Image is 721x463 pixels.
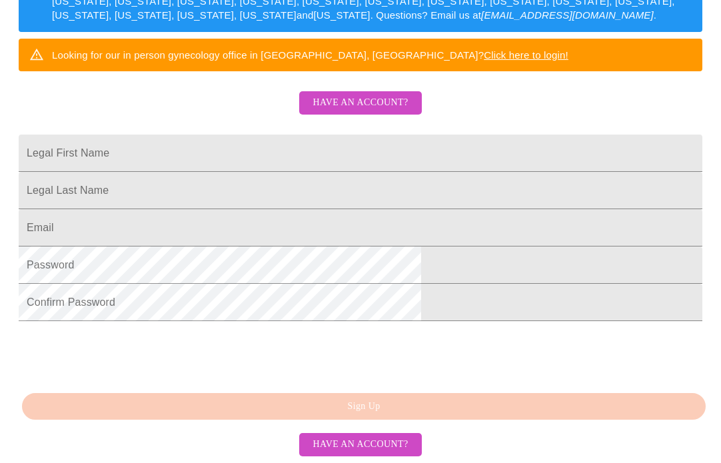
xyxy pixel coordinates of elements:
[313,436,408,453] span: Have an account?
[296,106,424,117] a: Have an account?
[296,438,424,449] a: Have an account?
[313,95,408,111] span: Have an account?
[299,433,421,456] button: Have an account?
[52,43,568,67] div: Looking for our in person gynecology office in [GEOGRAPHIC_DATA], [GEOGRAPHIC_DATA]?
[299,91,421,115] button: Have an account?
[481,9,654,21] em: [EMAIL_ADDRESS][DOMAIN_NAME]
[19,328,221,380] iframe: reCAPTCHA
[484,49,568,61] a: Click here to login!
